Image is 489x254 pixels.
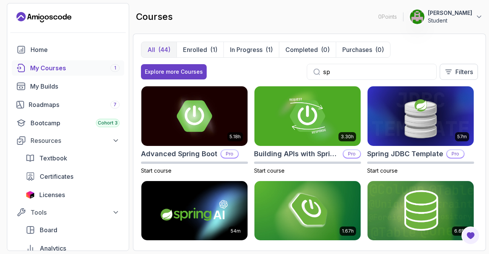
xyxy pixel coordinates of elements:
[113,102,117,108] span: 7
[141,86,248,146] img: Advanced Spring Boot card
[343,150,360,158] p: Pro
[31,208,120,217] div: Tools
[221,150,238,158] p: Pro
[40,244,66,253] span: Analytics
[410,9,483,24] button: user profile image[PERSON_NAME]Student
[461,226,480,245] button: Open Feedback Button
[336,42,390,57] button: Purchases(0)
[145,68,203,76] div: Explore more Courses
[147,45,155,54] p: All
[141,167,172,174] span: Start course
[428,17,472,24] p: Student
[447,150,464,158] p: Pro
[12,205,124,219] button: Tools
[12,134,124,147] button: Resources
[12,79,124,94] a: builds
[285,45,318,54] p: Completed
[21,169,124,184] a: certificates
[29,100,120,109] div: Roadmaps
[266,45,273,54] div: (1)
[31,136,120,145] div: Resources
[375,45,384,54] div: (0)
[254,181,361,241] img: Spring Boot for Beginners card
[114,65,116,71] span: 1
[12,97,124,112] a: roadmaps
[223,42,279,57] button: In Progress(1)
[16,11,71,23] a: Landing page
[136,11,173,23] h2: courses
[40,225,57,235] span: Board
[30,82,120,91] div: My Builds
[21,150,124,166] a: textbook
[341,134,354,140] p: 3.30h
[98,120,118,126] span: Cohort 3
[454,228,467,234] p: 6.65h
[279,42,336,57] button: Completed(0)
[31,118,120,128] div: Bootcamp
[12,60,124,76] a: courses
[40,172,73,181] span: Certificates
[368,86,474,146] img: Spring JDBC Template card
[254,86,361,146] img: Building APIs with Spring Boot card
[141,64,207,79] button: Explore more Courses
[141,149,217,159] h2: Advanced Spring Boot
[158,45,170,54] div: (44)
[12,115,124,131] a: bootcamp
[176,42,223,57] button: Enrolled(1)
[440,64,478,80] button: Filters
[367,149,443,159] h2: Spring JDBC Template
[39,154,67,163] span: Textbook
[31,45,120,54] div: Home
[141,42,176,57] button: All(44)
[455,67,473,76] p: Filters
[21,187,124,202] a: licenses
[367,167,398,174] span: Start course
[342,228,354,234] p: 1.67h
[368,181,474,241] img: Spring Data JPA card
[210,45,217,54] div: (1)
[230,134,241,140] p: 5.18h
[254,167,285,174] span: Start course
[323,67,430,76] input: Search...
[378,13,397,21] p: 0 Points
[12,42,124,57] a: home
[39,190,65,199] span: Licenses
[30,63,120,73] div: My Courses
[254,149,340,159] h2: Building APIs with Spring Boot
[141,181,248,241] img: Spring AI card
[457,134,467,140] p: 57m
[342,45,372,54] p: Purchases
[26,191,35,199] img: jetbrains icon
[21,222,124,238] a: board
[231,228,241,234] p: 54m
[428,9,472,17] p: [PERSON_NAME]
[321,45,330,54] div: (0)
[230,45,262,54] p: In Progress
[183,45,207,54] p: Enrolled
[410,10,424,24] img: user profile image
